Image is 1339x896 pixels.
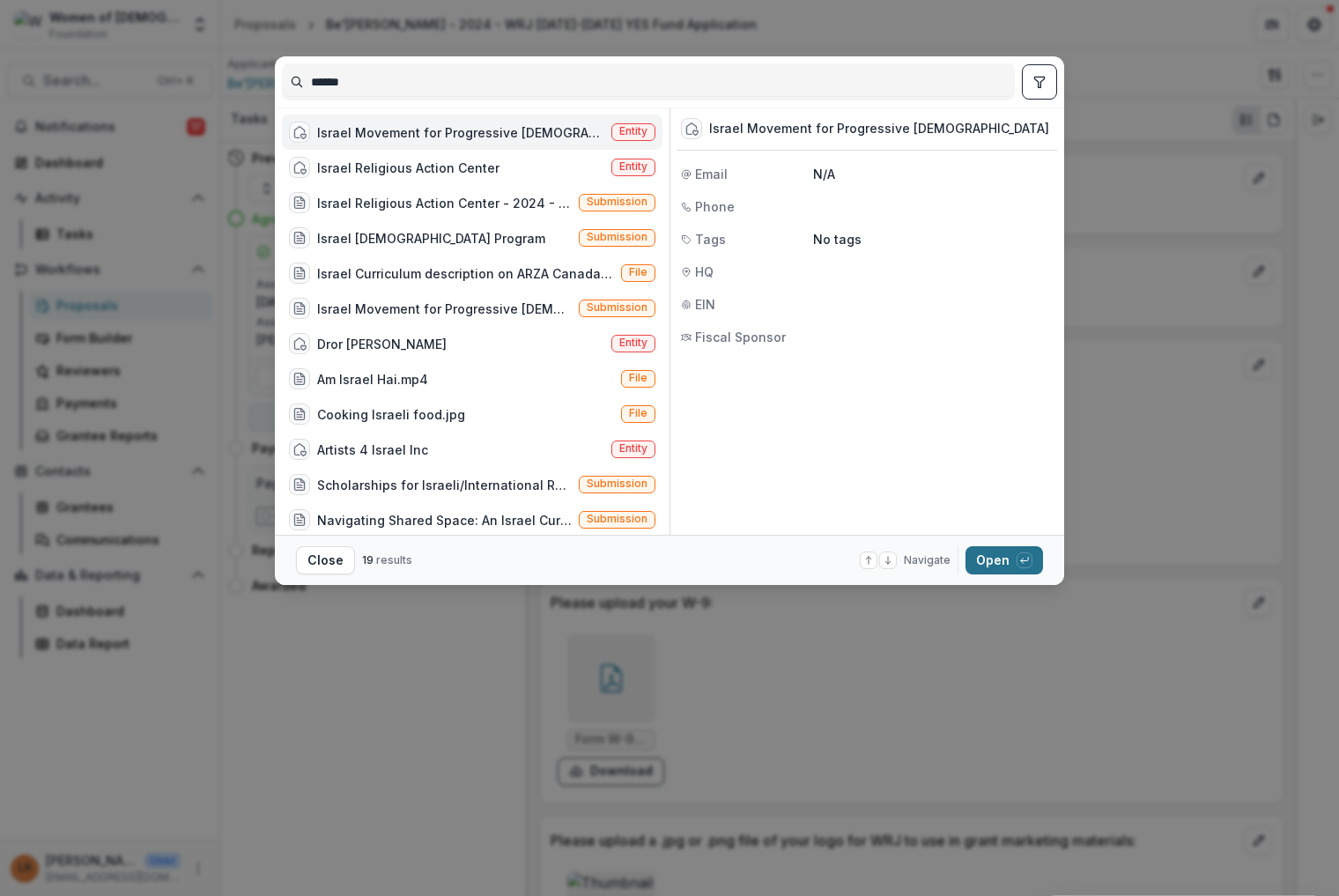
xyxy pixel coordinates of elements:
[587,513,647,525] span: Submission
[619,442,647,455] span: Entity
[1022,64,1057,100] button: toggle filters
[317,511,572,529] div: Navigating Shared Space: An Israel Curriculum for our time, a project of ARZA Canada
[695,197,735,216] span: Phone
[619,160,647,173] span: Entity
[587,231,647,243] span: Submission
[619,337,647,349] span: Entity
[587,301,647,314] span: Submission
[317,229,545,248] div: Israel [DEMOGRAPHIC_DATA] Program
[965,546,1043,574] button: Open
[695,328,786,346] span: Fiscal Sponsor
[376,553,412,566] span: results
[362,553,374,566] span: 19
[317,123,604,142] div: Israel Movement for Progressive [DEMOGRAPHIC_DATA]
[317,159,499,177] div: Israel Religious Action Center
[629,372,647,384] span: File
[317,441,428,459] div: Artists 4 Israel Inc
[317,300,572,318] div: Israel Movement for Progressive [DEMOGRAPHIC_DATA] - 2024 - WRJ [DATE]-[DATE] YES Fund Application
[317,370,428,389] div: Am Israel Hai.mp4
[619,125,647,137] span: Entity
[629,266,647,278] span: File
[296,546,355,574] button: Close
[695,263,714,281] span: HQ
[317,405,465,424] div: Cooking Israeli food.jpg
[587,478,647,490] span: Submission
[695,165,728,183] span: Email
[813,230,862,248] p: No tags
[317,335,447,353] div: Dror [PERSON_NAME]
[709,122,1049,137] div: Israel Movement for Progressive [DEMOGRAPHIC_DATA]
[317,194,572,212] div: Israel Religious Action Center - 2024 - WRJ [DATE]-[DATE] YES Fund Application
[317,264,614,283] div: Israel Curriculum description on ARZA Canada website.docx
[813,165,1054,183] p: N/A
[695,295,715,314] span: EIN
[695,230,726,248] span: Tags
[629,407,647,419] span: File
[317,476,572,494] div: Scholarships for Israeli/International Rabbis to Attend the Spring 2025 WRN Convention
[587,196,647,208] span: Submission
[904,552,951,568] span: Navigate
